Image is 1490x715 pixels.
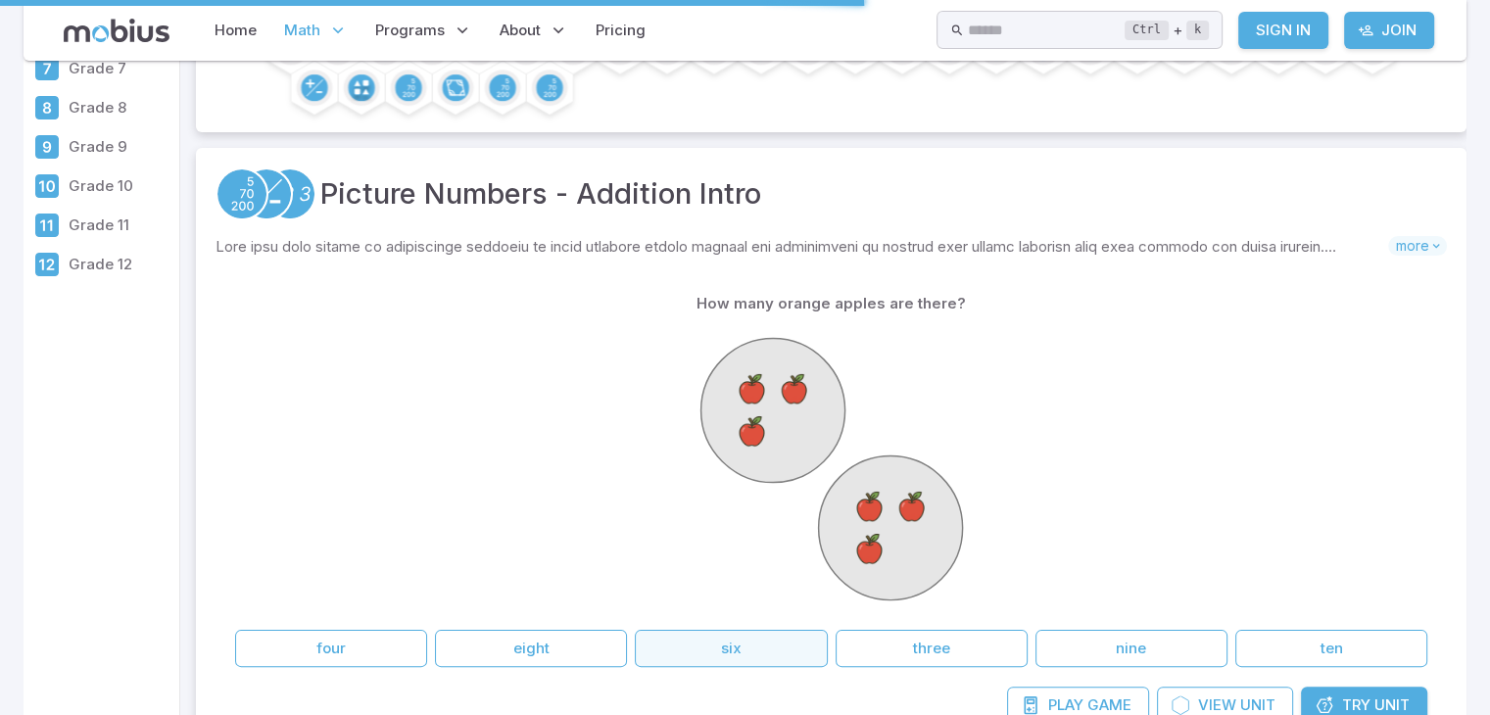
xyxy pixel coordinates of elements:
a: Picture Numbers - Addition Intro [320,172,761,215]
a: Grade 12 [24,245,179,284]
p: Grade 7 [69,58,171,79]
kbd: k [1186,21,1209,40]
a: Grade 9 [24,127,179,167]
button: four [235,630,427,667]
kbd: Ctrl [1125,21,1169,40]
div: Grade 8 [33,94,61,121]
a: Addition and Subtraction [240,167,293,220]
button: ten [1235,630,1427,667]
button: six [635,630,827,667]
p: Grade 8 [69,97,171,119]
a: Grade 8 [24,88,179,127]
a: Pricing [590,8,651,53]
a: Home [209,8,263,53]
button: nine [1035,630,1227,667]
div: Grade 9 [33,133,61,161]
p: Grade 11 [69,214,171,236]
div: Grade 12 [33,251,61,278]
button: three [836,630,1028,667]
span: About [500,20,541,41]
a: Grade 11 [24,206,179,245]
span: Programs [375,20,445,41]
p: Lore ipsu dolo sitame co adipiscinge seddoeiu te incid utlabore etdolo magnaal eni adminimveni qu... [216,236,1388,258]
span: Math [284,20,320,41]
a: Place Value [216,167,268,220]
a: Numeracy [264,167,316,220]
p: How many orange apples are there? [697,293,966,314]
p: Grade 10 [69,175,171,197]
a: Grade 10 [24,167,179,206]
p: Grade 12 [69,254,171,275]
div: Grade 10 [33,172,61,200]
div: Grade 7 [33,55,61,82]
a: Join [1344,12,1434,49]
p: Grade 9 [69,136,171,158]
a: Grade 7 [24,49,179,88]
div: + [1125,19,1209,42]
div: Grade 11 [33,212,61,239]
a: Sign In [1238,12,1328,49]
button: eight [435,630,627,667]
